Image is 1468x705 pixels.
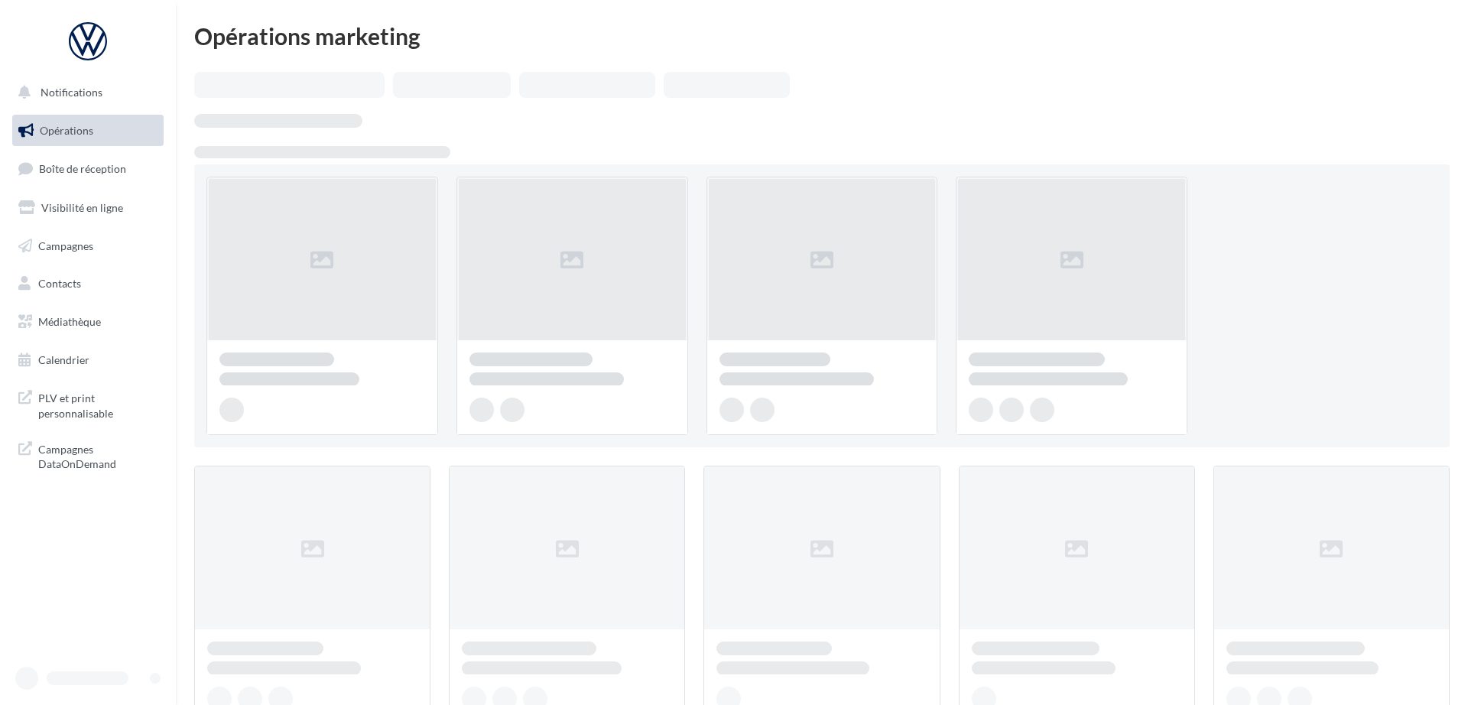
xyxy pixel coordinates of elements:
a: Campagnes DataOnDemand [9,433,167,478]
a: Opérations [9,115,167,147]
a: PLV et print personnalisable [9,382,167,427]
span: Boîte de réception [39,162,126,175]
a: Boîte de réception [9,152,167,185]
button: Notifications [9,76,161,109]
span: Visibilité en ligne [41,201,123,214]
a: Visibilité en ligne [9,192,167,224]
span: Calendrier [38,353,89,366]
span: PLV et print personnalisable [38,388,158,421]
span: Notifications [41,86,102,99]
span: Opérations [40,124,93,137]
a: Calendrier [9,344,167,376]
div: Opérations marketing [194,24,1450,47]
span: Médiathèque [38,315,101,328]
span: Campagnes [38,239,93,252]
a: Médiathèque [9,306,167,338]
span: Contacts [38,277,81,290]
a: Contacts [9,268,167,300]
span: Campagnes DataOnDemand [38,439,158,472]
a: Campagnes [9,230,167,262]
